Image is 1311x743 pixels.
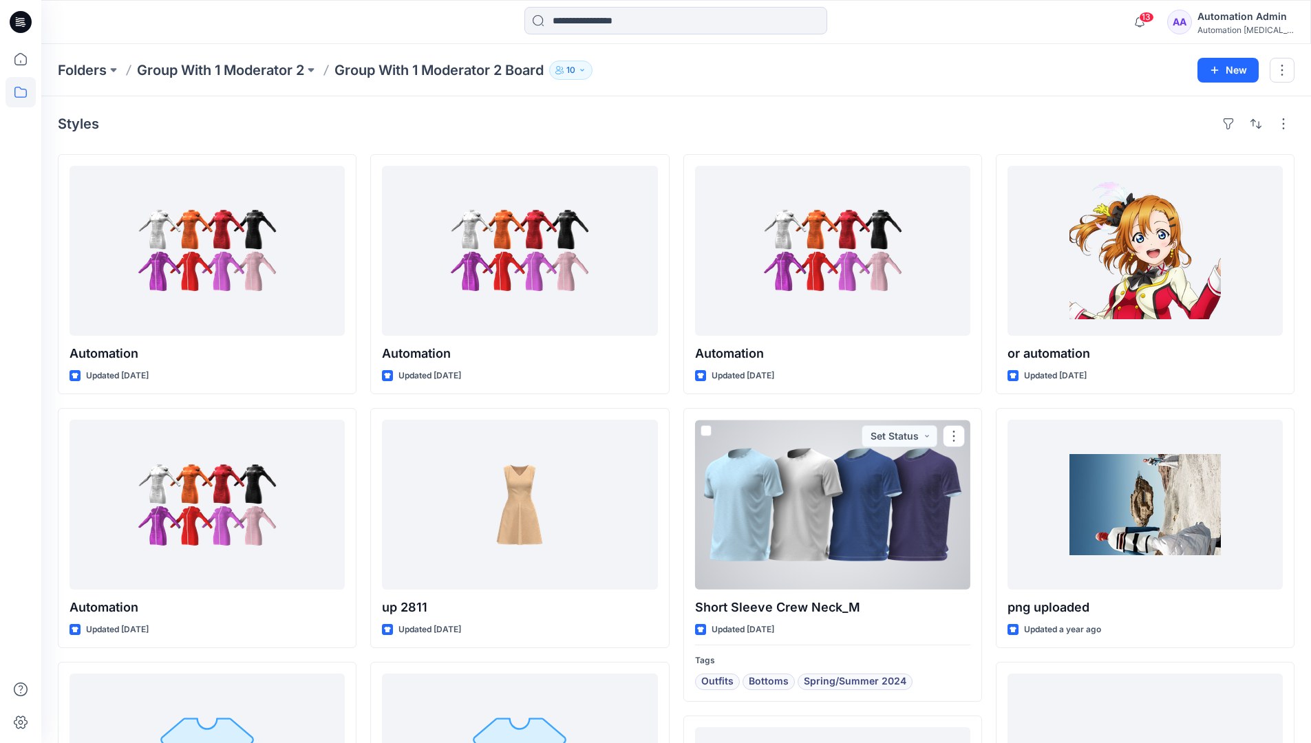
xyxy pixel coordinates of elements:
[1139,12,1154,23] span: 13
[1197,25,1294,35] div: Automation [MEDICAL_DATA]...
[137,61,304,80] a: Group With 1 Moderator 2
[86,623,149,637] p: Updated [DATE]
[1024,369,1087,383] p: Updated [DATE]
[382,166,657,336] a: Automation
[70,166,345,336] a: Automation
[334,61,544,80] p: Group With 1 Moderator 2 Board
[695,420,970,590] a: Short Sleeve Crew Neck_M
[398,369,461,383] p: Updated [DATE]
[695,344,970,363] p: Automation
[1008,344,1283,363] p: or automation
[70,598,345,617] p: Automation
[1008,598,1283,617] p: png uploaded
[58,116,99,132] h4: Styles
[566,63,575,78] p: 10
[549,61,593,80] button: 10
[1008,420,1283,590] a: png uploaded
[1167,10,1192,34] div: AA
[749,674,789,690] span: Bottoms
[382,420,657,590] a: up 2811
[695,166,970,336] a: Automation
[712,369,774,383] p: Updated [DATE]
[382,598,657,617] p: up 2811
[804,674,906,690] span: Spring/Summer 2024
[695,598,970,617] p: Short Sleeve Crew Neck_M
[695,654,970,668] p: Tags
[86,369,149,383] p: Updated [DATE]
[58,61,107,80] a: Folders
[1008,166,1283,336] a: or automation
[1024,623,1101,637] p: Updated a year ago
[1197,8,1294,25] div: Automation Admin
[1197,58,1259,83] button: New
[712,623,774,637] p: Updated [DATE]
[70,344,345,363] p: Automation
[701,674,734,690] span: Outfits
[398,623,461,637] p: Updated [DATE]
[70,420,345,590] a: Automation
[382,344,657,363] p: Automation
